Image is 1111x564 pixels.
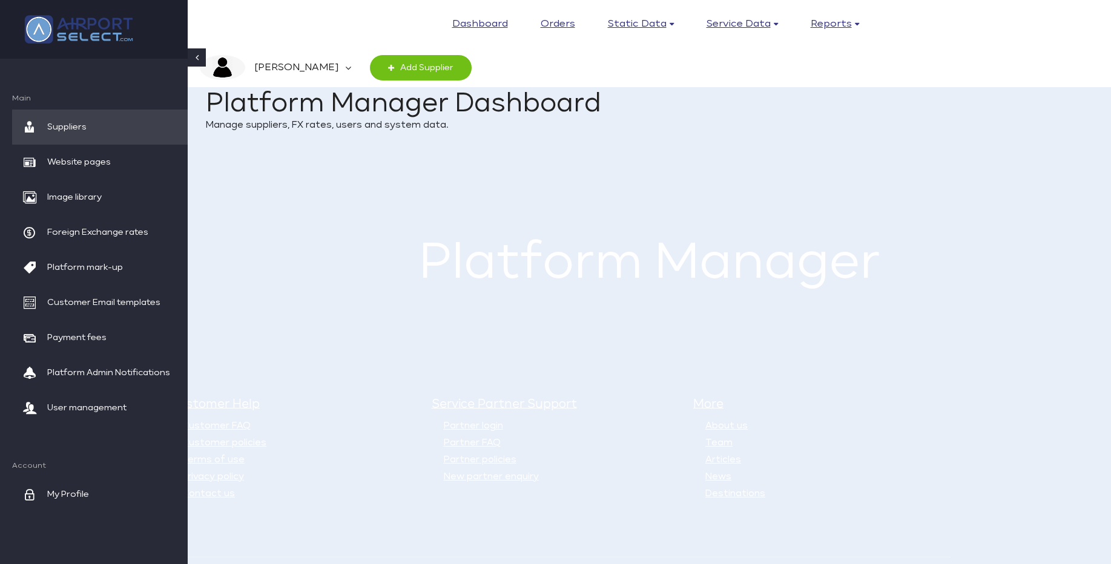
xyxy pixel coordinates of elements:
[200,55,245,80] img: image description
[47,215,148,250] span: Foreign Exchange rates
[47,180,102,215] span: Image library
[182,438,266,447] a: Customer policies
[705,421,748,430] a: About us
[541,15,575,33] a: Orders
[452,15,508,33] a: Dashboard
[394,55,453,80] span: Add Supplier
[47,285,160,320] span: Customer Email templates
[182,489,235,498] a: Contact us
[12,94,188,103] span: Main
[245,55,345,80] em: [PERSON_NAME]
[12,145,188,180] a: Website pages
[12,215,188,250] a: Foreign Exchange rates
[206,91,1093,118] h1: Platform Manager Dashboard
[369,54,472,81] a: Add Supplier
[444,421,503,430] a: Partner login
[707,15,778,33] a: Service data
[206,118,1093,133] p: Manage suppliers, FX rates, users and system data.
[47,110,87,145] span: Suppliers
[12,320,188,355] a: Payment fees
[811,15,859,33] a: Reports
[444,455,516,464] a: Partner policies
[444,472,539,481] a: New partner enquiry
[12,250,188,285] a: Platform mark-up
[47,250,123,285] span: Platform mark-up
[47,145,111,180] span: Website pages
[12,285,188,320] a: Customer Email templates
[705,472,731,481] a: News
[202,227,1098,300] h1: Platform Manager
[705,455,741,464] a: Articles
[47,320,107,355] span: Payment fees
[705,438,733,447] a: Team
[12,110,188,145] a: Suppliers
[170,396,423,413] h5: Customer Help
[18,9,139,50] img: company logo here
[182,455,245,464] a: Terms of use
[200,55,351,80] a: image description [PERSON_NAME]
[12,180,188,215] a: Image library
[608,15,674,33] a: Static data
[182,472,244,481] a: Privacy policy
[705,489,765,498] a: Destinations
[432,396,685,413] h5: Service Partner Support
[693,396,946,413] h5: More
[444,438,501,447] a: Partner FAQ
[182,421,251,430] a: Customer FAQ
